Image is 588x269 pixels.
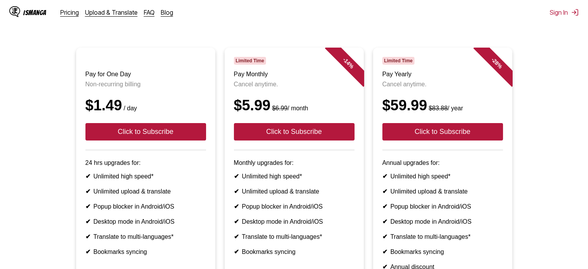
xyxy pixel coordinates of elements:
[85,233,206,240] li: Translate to multi-languages*
[550,9,579,16] button: Sign In
[234,97,355,114] div: $5.99
[272,105,288,111] s: $6.99
[161,9,173,16] a: Blog
[85,218,90,225] b: ✔
[382,71,503,78] h3: Pay Yearly
[234,218,239,225] b: ✔
[234,218,355,225] li: Desktop mode in Android/iOS
[85,173,90,180] b: ✔
[9,6,20,17] img: IsManga Logo
[85,248,90,255] b: ✔
[234,233,239,240] b: ✔
[382,248,387,255] b: ✔
[85,173,206,180] li: Unlimited high speed*
[234,159,355,166] p: Monthly upgrades for:
[85,233,90,240] b: ✔
[85,203,90,210] b: ✔
[382,97,503,114] div: $59.99
[234,57,266,65] span: Limited Time
[234,173,355,180] li: Unlimited high speed*
[85,188,90,195] b: ✔
[382,57,414,65] span: Limited Time
[85,71,206,78] h3: Pay for One Day
[234,248,239,255] b: ✔
[382,203,503,210] li: Popup blocker in Android/iOS
[85,248,206,255] li: Bookmarks syncing
[234,203,355,210] li: Popup blocker in Android/iOS
[571,9,579,16] img: Sign out
[382,173,503,180] li: Unlimited high speed*
[85,81,206,88] p: Non-recurring billing
[382,81,503,88] p: Cancel anytime.
[85,97,206,114] div: $1.49
[234,188,355,195] li: Unlimited upload & translate
[122,105,137,111] small: / day
[234,173,239,180] b: ✔
[234,203,239,210] b: ✔
[382,188,503,195] li: Unlimited upload & translate
[234,248,355,255] li: Bookmarks syncing
[85,123,206,140] button: Click to Subscribe
[325,40,371,86] div: - 14 %
[382,233,387,240] b: ✔
[234,81,355,88] p: Cancel anytime.
[85,188,206,195] li: Unlimited upload & translate
[382,159,503,166] p: Annual upgrades for:
[85,9,138,16] a: Upload & Translate
[382,218,503,225] li: Desktop mode in Android/iOS
[427,105,463,111] small: / year
[382,248,503,255] li: Bookmarks syncing
[85,218,206,225] li: Desktop mode in Android/iOS
[382,173,387,180] b: ✔
[234,233,355,240] li: Translate to multi-languages*
[9,6,60,19] a: IsManga LogoIsManga
[234,188,239,195] b: ✔
[382,188,387,195] b: ✔
[85,203,206,210] li: Popup blocker in Android/iOS
[85,159,206,166] p: 24 hrs upgrades for:
[271,105,308,111] small: / month
[382,203,387,210] b: ✔
[382,233,503,240] li: Translate to multi-languages*
[382,123,503,140] button: Click to Subscribe
[234,123,355,140] button: Click to Subscribe
[60,9,79,16] a: Pricing
[382,218,387,225] b: ✔
[144,9,155,16] a: FAQ
[429,105,448,111] s: $83.88
[473,40,520,86] div: - 28 %
[234,71,355,78] h3: Pay Monthly
[23,9,46,16] div: IsManga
